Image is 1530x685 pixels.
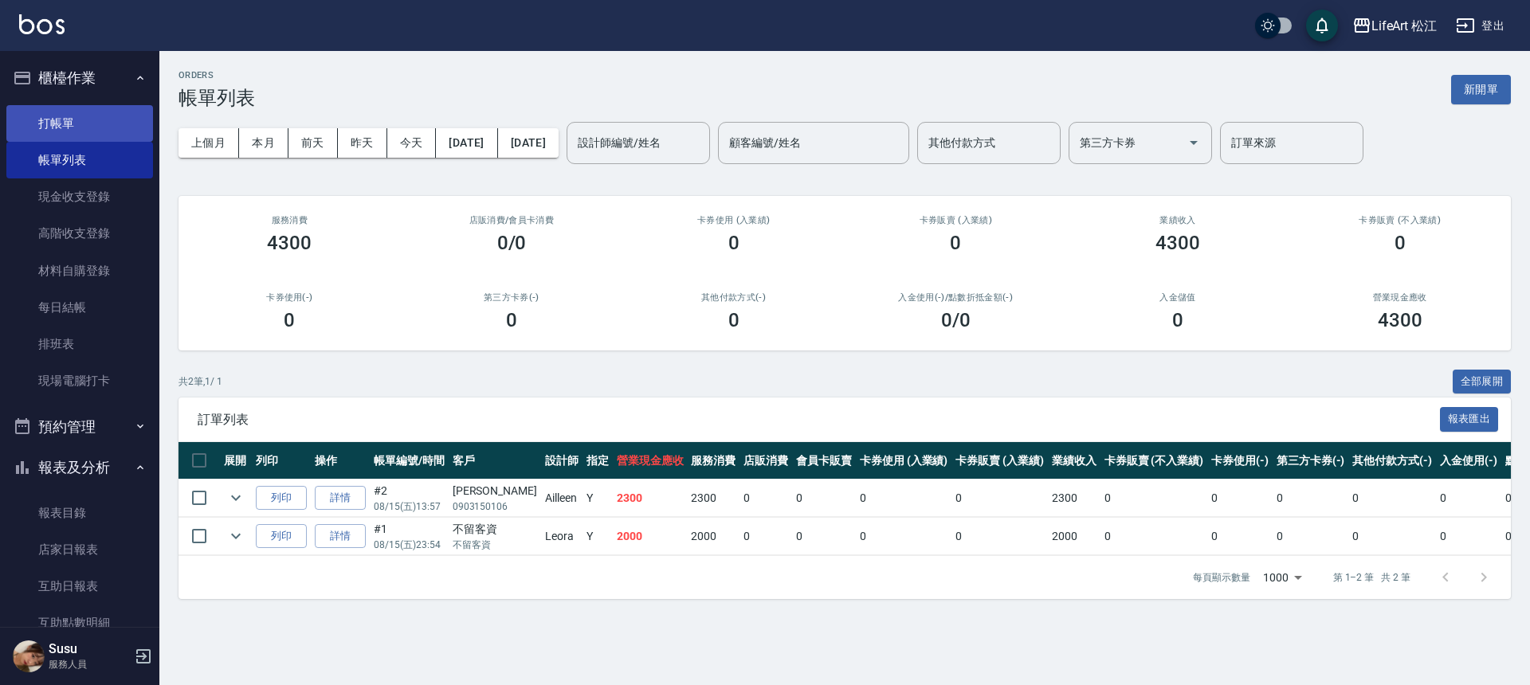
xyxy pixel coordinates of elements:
button: 預約管理 [6,406,153,448]
a: 報表匯出 [1440,411,1499,426]
h3: 0 [506,309,517,331]
h2: 營業現金應收 [1308,292,1492,303]
a: 新開單 [1451,81,1511,96]
th: 第三方卡券(-) [1273,442,1349,479]
button: 本月 [239,128,288,158]
td: 0 [856,479,952,517]
p: 0903150106 [453,499,537,514]
h3: 4300 [1155,232,1200,254]
p: 第 1–2 筆 共 2 筆 [1333,570,1410,585]
div: LifeArt 松江 [1371,16,1438,36]
button: 登出 [1450,11,1511,41]
h3: 0 [950,232,961,254]
td: 2000 [1048,518,1100,555]
td: 2000 [687,518,739,555]
td: 0 [1273,518,1349,555]
th: 客戶 [449,442,541,479]
a: 互助日報表 [6,568,153,605]
div: 不留客資 [453,521,537,538]
h2: 入金儲值 [1086,292,1270,303]
button: 前天 [288,128,338,158]
span: 訂單列表 [198,412,1440,428]
h5: Susu [49,641,130,657]
td: 0 [1273,479,1349,517]
p: 服務人員 [49,657,130,671]
h3: 0 [1172,309,1183,331]
th: 卡券使用 (入業績) [856,442,952,479]
button: 上個月 [178,128,239,158]
button: [DATE] [436,128,497,158]
th: 卡券使用(-) [1207,442,1273,479]
button: expand row [224,486,248,510]
a: 打帳單 [6,105,153,142]
th: 卡券販賣 (入業績) [951,442,1048,479]
td: #1 [370,518,449,555]
h3: 0 [1395,232,1406,254]
button: 櫃檯作業 [6,57,153,99]
h3: 4300 [267,232,312,254]
button: 昨天 [338,128,387,158]
td: 0 [792,479,856,517]
h3: 0 [284,309,295,331]
a: 報表目錄 [6,495,153,531]
td: 0 [1348,479,1436,517]
a: 店家日報表 [6,531,153,568]
h2: 入金使用(-) /點數折抵金額(-) [864,292,1048,303]
td: 0 [1436,518,1501,555]
h3: 0 /0 [941,309,971,331]
a: 高階收支登錄 [6,215,153,252]
td: #2 [370,479,449,517]
h3: 0 [728,232,739,254]
th: 其他付款方式(-) [1348,442,1436,479]
img: Person [13,640,45,672]
button: 列印 [256,486,307,511]
th: 展開 [220,442,252,479]
td: 0 [951,479,1048,517]
th: 設計師 [541,442,583,479]
th: 操作 [311,442,370,479]
button: 今天 [387,128,437,158]
th: 營業現金應收 [613,442,688,479]
td: 0 [1348,518,1436,555]
th: 服務消費 [687,442,739,479]
button: LifeArt 松江 [1346,10,1444,42]
button: expand row [224,524,248,548]
a: 現場電腦打卡 [6,362,153,399]
td: Y [583,518,613,555]
button: 新開單 [1451,75,1511,104]
td: 2300 [1048,479,1100,517]
div: 1000 [1257,556,1308,599]
p: 08/15 (五) 23:54 [374,538,445,552]
p: 08/15 (五) 13:57 [374,499,445,514]
td: 0 [1207,479,1273,517]
h3: 0/0 [497,232,527,254]
td: 0 [739,518,792,555]
th: 指定 [583,442,613,479]
th: 列印 [252,442,311,479]
h2: 第三方卡券(-) [420,292,604,303]
td: 0 [739,479,792,517]
button: save [1306,10,1338,41]
p: 共 2 筆, 1 / 1 [178,374,222,389]
div: [PERSON_NAME] [453,483,537,499]
p: 每頁顯示數量 [1193,570,1250,585]
h3: 0 [728,309,739,331]
td: 2300 [687,479,739,517]
th: 帳單編號/時間 [370,442,449,479]
p: 不留客資 [453,538,537,552]
a: 材料自購登錄 [6,252,153,289]
td: 0 [856,518,952,555]
h3: 4300 [1378,309,1422,331]
h3: 服務消費 [198,215,382,225]
h2: 卡券使用(-) [198,292,382,303]
td: Y [583,479,613,517]
td: 2300 [613,479,688,517]
td: Leora [541,518,583,555]
th: 會員卡販賣 [792,442,856,479]
a: 詳情 [315,486,366,511]
td: 0 [1207,518,1273,555]
h2: 卡券使用 (入業績) [641,215,826,225]
td: 0 [792,518,856,555]
h3: 帳單列表 [178,87,255,109]
td: 0 [1100,518,1207,555]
